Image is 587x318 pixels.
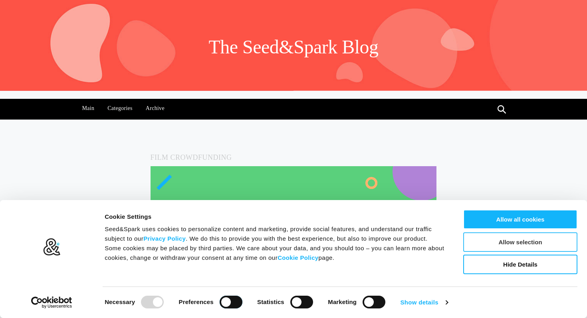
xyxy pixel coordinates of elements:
[143,235,186,242] a: Privacy Policy
[463,232,577,252] button: Allow selection
[328,298,357,305] strong: Marketing
[463,210,577,229] button: Allow all cookies
[208,35,378,59] h1: The Seed&Spark Blog
[179,298,214,305] strong: Preferences
[151,151,437,163] h5: Film Crowdfunding
[151,166,437,289] img: blog%20header%2011.png
[105,298,135,305] strong: Necessary
[78,99,99,118] a: Main
[257,298,284,305] strong: Statistics
[278,254,318,261] a: Cookie Policy
[17,296,87,308] a: Usercentrics Cookiebot - opens in a new window
[105,224,445,263] div: Seed&Spark uses cookies to personalize content and marketing, provide social features, and unders...
[463,255,577,274] button: Hide Details
[105,212,445,222] div: Cookie Settings
[401,296,448,308] a: Show details
[141,99,169,118] a: Archive
[43,238,61,256] img: logo
[103,99,137,118] a: Categories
